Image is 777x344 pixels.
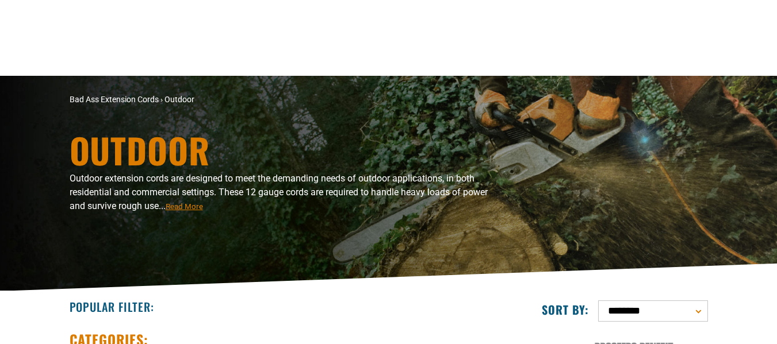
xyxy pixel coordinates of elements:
span: Outdoor [164,95,194,104]
span: Read More [166,202,203,211]
span: Outdoor extension cords are designed to meet the demanding needs of outdoor applications, in both... [70,173,488,211]
label: Sort by: [542,302,589,317]
a: Bad Ass Extension Cords [70,95,159,104]
span: › [160,95,163,104]
nav: breadcrumbs [70,94,489,106]
h2: Popular Filter: [70,299,154,314]
h1: Outdoor [70,133,489,167]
